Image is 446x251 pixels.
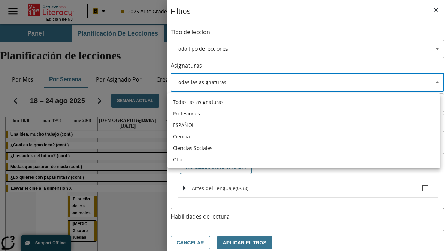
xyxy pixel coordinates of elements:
li: ESPAÑOL [167,119,440,131]
li: Todas las asignaturas [167,96,440,108]
li: Profesiones [167,108,440,119]
li: Otro [167,154,440,165]
li: Ciencia [167,131,440,142]
ul: Seleccione una Asignatura [167,93,440,168]
li: Ciencias Sociales [167,142,440,154]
